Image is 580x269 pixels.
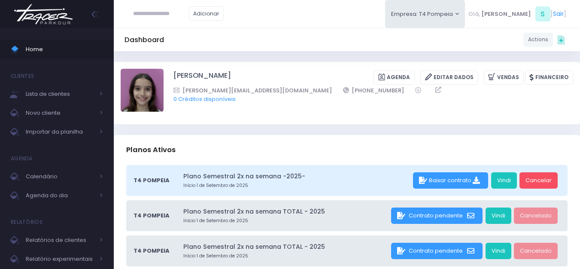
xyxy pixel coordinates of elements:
span: T4 Pompeia [134,211,170,220]
div: Baixar contrato [413,172,488,189]
span: Importar da planilha [26,126,94,138]
a: Actions [523,33,553,47]
span: Novo cliente [26,107,94,119]
img: giovana vilela [121,69,164,112]
a: Vendas [484,70,524,85]
h4: Clientes [11,67,34,85]
span: S [535,6,550,21]
span: [PERSON_NAME] [481,10,531,18]
span: Relatórios de clientes [26,235,94,246]
a: Sair [553,9,564,18]
span: Relatório experimentais [26,254,94,265]
span: Contrato pendente [409,211,463,220]
span: Calendário [26,171,94,182]
a: Vindi [486,243,511,259]
h4: Agenda [11,150,33,167]
a: Vindi [486,208,511,224]
a: Agenda [374,70,415,85]
span: T4 Pompeia [134,247,170,255]
a: Cancelar [519,172,558,189]
a: [PHONE_NUMBER] [343,86,404,95]
span: T4 Pompeia [134,176,170,185]
h3: Planos Ativos [126,138,176,162]
small: Início 1 de Setembro de 2025 [183,182,410,189]
a: Financeiro [525,70,573,85]
span: Lista de clientes [26,89,94,100]
small: Início 1 de Setembro de 2025 [183,217,389,224]
a: [PERSON_NAME][EMAIL_ADDRESS][DOMAIN_NAME] [173,86,332,95]
a: Adicionar [189,6,224,21]
small: Início 1 de Setembro de 2025 [183,253,389,260]
h4: Relatórios [11,214,43,231]
a: Editar Dados [420,70,478,85]
span: Home [26,44,103,55]
a: 0 Créditos disponíveis [173,95,236,103]
div: [ ] [465,4,569,24]
a: Vindi [491,172,517,189]
a: Plano Semestral 2x na semana TOTAL - 2025 [183,207,389,216]
span: Contrato pendente [409,247,463,255]
a: [PERSON_NAME] [173,70,231,85]
a: Plano Semestral 2x na semana -2025- [183,172,410,181]
span: Olá, [468,10,480,18]
span: Agenda do dia [26,190,94,201]
a: Plano Semestral 2x na semana TOTAL - 2025 [183,242,389,251]
h5: Dashboard [125,36,164,44]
